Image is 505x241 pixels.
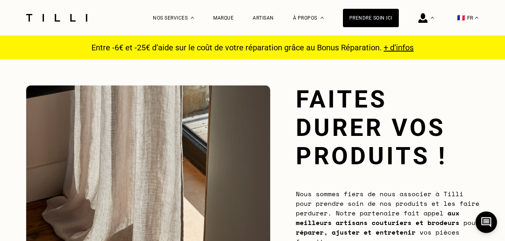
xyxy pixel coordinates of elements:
[213,15,234,21] a: Marque
[23,14,90,22] img: Logo du service de couturière Tilli
[384,43,414,52] a: + d’infos
[418,13,428,23] img: icône connexion
[457,14,465,22] span: 🇫🇷
[296,227,416,237] b: réparer, ajuster et entretenir
[431,17,434,19] img: Menu déroulant
[191,17,194,19] img: Menu déroulant
[475,17,478,19] img: menu déroulant
[343,9,399,27] a: Prendre soin ici
[87,43,418,52] p: Entre -6€ et -25€ d’aide sur le coût de votre réparation grâce au Bonus Réparation.
[296,85,479,170] h1: Faites durer vos produits !
[321,17,324,19] img: Menu déroulant à propos
[253,15,274,21] a: Artisan
[296,208,459,227] b: aux meilleurs artisans couturiers et brodeurs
